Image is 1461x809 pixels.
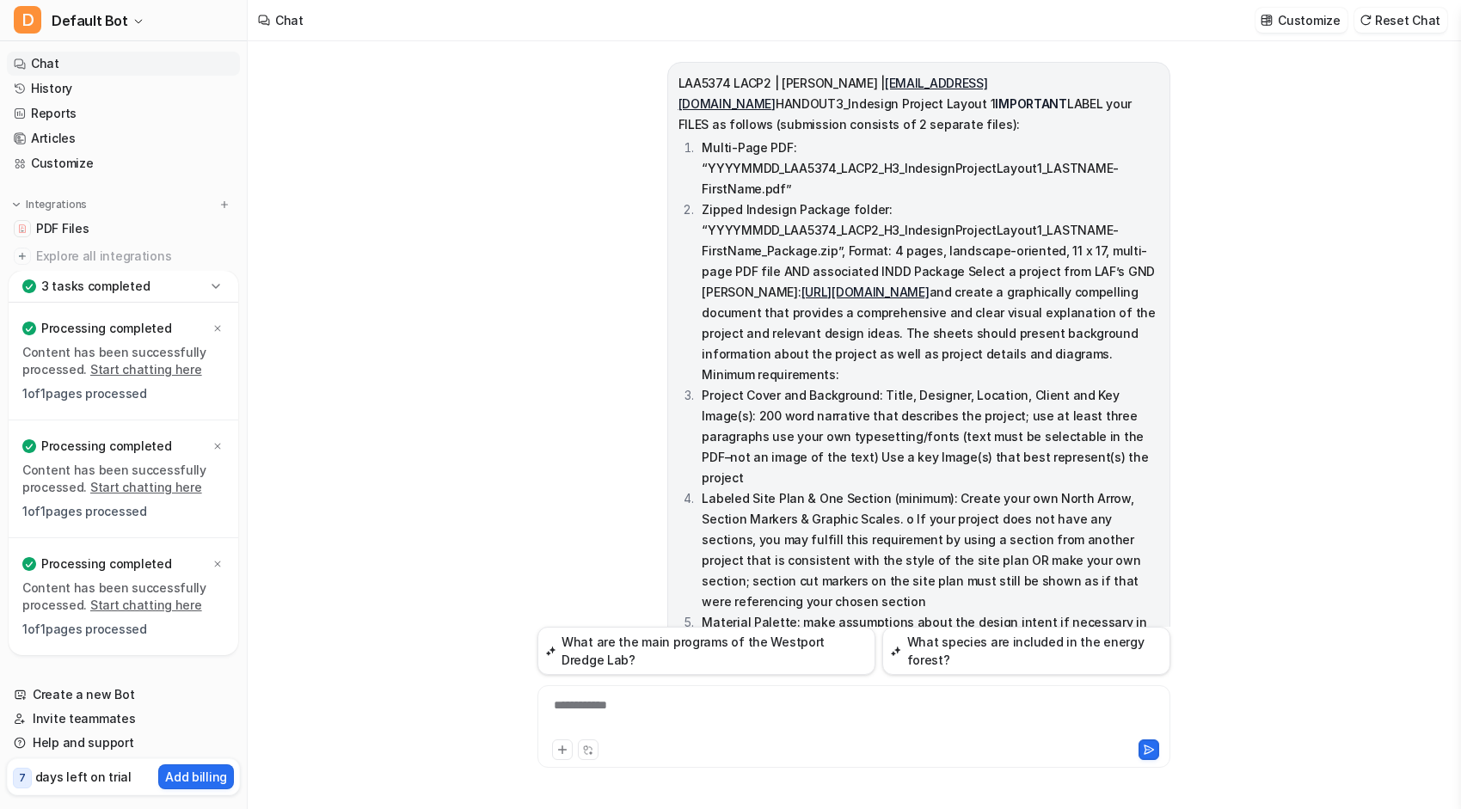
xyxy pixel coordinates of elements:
img: customize [1261,14,1273,27]
button: What species are included in the energy forest? [882,627,1169,675]
a: Create a new Bot [7,683,240,707]
div: Chat [275,11,304,29]
p: 1 of 1 pages processed [22,621,224,638]
button: Customize [1255,8,1347,33]
p: 3 tasks completed [41,278,150,295]
img: explore all integrations [14,248,31,265]
img: reset [1360,14,1372,27]
span: Explore all integrations [36,242,233,270]
a: PDF FilesPDF Files [7,217,240,241]
span: D [14,6,41,34]
button: Add billing [158,764,234,789]
p: Content has been successfully processed. [22,462,224,496]
img: expand menu [10,199,22,211]
p: LAA5374 LACP2 | [PERSON_NAME] | HANDOUT3_Indesign Project Layout 1 LABEL your FILES as follows (s... [678,73,1159,135]
li: Multi-Page PDF: “YYYYMMDD_LAA5374_LACP2_H3_IndesignProjectLayout1_LASTNAME-FirstName.pdf” [697,138,1159,199]
p: days left on trial [35,768,132,786]
p: 1 of 1 pages processed [22,503,224,520]
li: Labeled Site Plan & One Section (minimum): Create your own North Arrow, Section Markers & Graphic... [697,488,1159,612]
p: Content has been successfully processed. [22,344,224,378]
p: Content has been successfully processed. [22,579,224,614]
a: [URL][DOMAIN_NAME] [801,285,930,299]
p: Add billing [165,768,227,786]
p: 7 [19,770,26,786]
a: Reports [7,101,240,126]
button: Integrations [7,196,92,213]
p: Processing completed [41,438,171,455]
p: Processing completed [41,320,171,337]
li: Project Cover and Background: Title, Designer, Location, Client and Key Image(s): 200 word narrat... [697,385,1159,488]
a: Customize [7,151,240,175]
a: History [7,77,240,101]
img: menu_add.svg [218,199,230,211]
a: Start chatting here [90,362,202,377]
a: [EMAIL_ADDRESS][DOMAIN_NAME] [678,76,988,111]
span: PDF Files [36,220,89,237]
p: Processing completed [41,555,171,573]
span: Default Bot [52,9,128,33]
a: Start chatting here [90,598,202,612]
a: Articles [7,126,240,150]
a: Help and support [7,731,240,755]
a: Chat [7,52,240,76]
button: Reset Chat [1354,8,1447,33]
p: Customize [1278,11,1340,29]
p: 1 of 1 pages processed [22,385,224,402]
p: Integrations [26,198,87,211]
a: Invite teammates [7,707,240,731]
a: Start chatting here [90,480,202,494]
strong: IMPORTANT [995,96,1066,111]
a: Explore all integrations [7,244,240,268]
button: What are the main programs of the Westport Dredge Lab? [537,627,876,675]
li: Zipped Indesign Package folder: “YYYYMMDD_LAA5374_LACP2_H3_IndesignProjectLayout1_LASTNAME-FirstN... [697,199,1159,385]
img: PDF Files [17,224,28,234]
li: Material Palette: make assumptions about the design intent if necessary in order to label the doc... [697,612,1159,715]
